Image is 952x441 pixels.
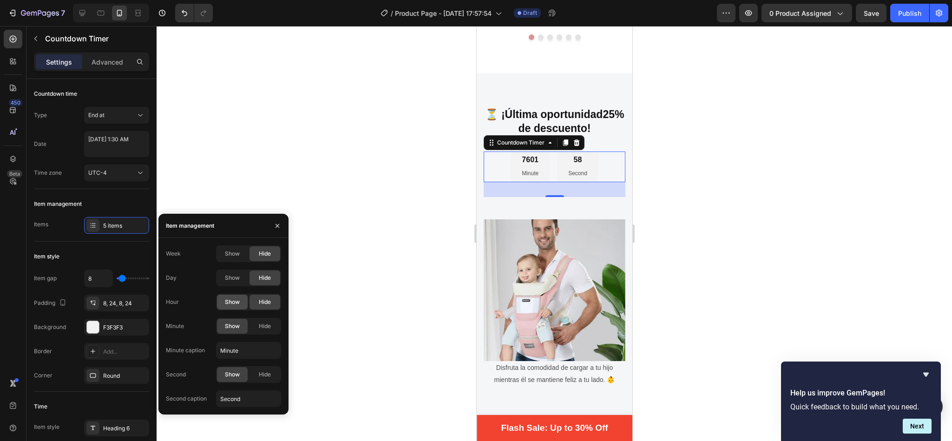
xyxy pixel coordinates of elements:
div: Hour [166,298,179,306]
div: Item style [34,252,59,261]
div: Week [166,250,181,258]
span: Hide [259,370,271,379]
button: UTC-4 [84,165,149,181]
div: Item management [166,222,214,230]
span: Product Page - [DATE] 17:57:54 [395,8,492,18]
div: Undo/Redo [175,4,213,22]
input: Auto [85,270,112,287]
div: Publish [898,8,921,18]
div: Items [34,220,48,229]
div: Second caption [166,395,207,403]
span: Show [225,370,240,379]
div: Day [166,274,177,282]
button: 0 product assigned [762,4,852,22]
button: Save [856,4,886,22]
div: 450 [9,99,22,106]
div: Border [34,347,52,355]
button: End at [84,107,149,124]
button: Next question [903,419,932,434]
h2: Help us improve GemPages! [790,388,932,399]
span: Show [225,250,240,258]
div: Time zone [34,169,62,177]
button: Hide survey [920,369,932,380]
p: Quick feedback to build what you need. [790,402,932,411]
div: Heading 6 [103,424,147,433]
span: Show [225,322,240,330]
div: Item gap [34,274,57,283]
span: Hide [259,298,271,306]
div: Type [34,111,47,119]
div: Padding [34,297,68,309]
span: / [391,8,393,18]
div: Background [34,323,66,331]
div: Beta [7,170,22,178]
button: Publish [890,4,929,22]
div: Minute caption [166,346,205,355]
span: End at [88,112,105,118]
div: Second [166,370,186,379]
div: Countdown time [34,90,77,98]
span: Show [225,274,240,282]
span: Save [864,9,879,17]
iframe: Design area [477,26,632,441]
span: Show [225,298,240,306]
div: F3F3F3 [103,323,147,332]
div: Add... [103,348,147,356]
div: Round [103,372,147,380]
span: Hide [259,250,271,258]
div: Item management [34,200,82,208]
p: Countdown Timer [45,33,145,44]
div: 5 items [103,222,147,230]
span: Draft [523,9,537,17]
button: 7 [4,4,69,22]
div: Corner [34,371,53,380]
span: Hide [259,274,271,282]
div: Minute [166,322,184,330]
div: Item style [34,423,59,431]
div: Help us improve GemPages! [790,369,932,434]
div: 8, 24, 8, 24 [103,299,147,308]
span: Hide [259,322,271,330]
span: 0 product assigned [769,8,831,18]
p: Settings [46,57,72,67]
p: Advanced [92,57,123,67]
p: 7 [61,7,65,19]
div: Time [34,402,47,411]
div: Date [34,140,46,148]
span: UTC-4 [88,169,107,176]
